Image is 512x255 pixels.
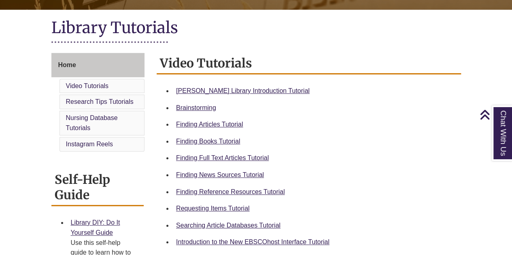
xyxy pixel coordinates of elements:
div: Guide Page Menu [51,53,145,153]
a: Library DIY: Do It Yourself Guide [71,219,120,236]
a: Finding News Sources Tutorial [176,171,264,178]
a: Video Tutorials [66,82,109,89]
a: Nursing Database Tutorials [66,114,118,132]
a: Back to Top [480,109,510,120]
h1: Library Tutorials [51,18,461,39]
span: Home [58,61,76,68]
a: Instagram Reels [66,141,113,148]
a: [PERSON_NAME] Library Introduction Tutorial [176,87,310,94]
a: Research Tips Tutorials [66,98,134,105]
a: Finding Books Tutorial [176,138,240,145]
a: Finding Articles Tutorial [176,121,243,128]
h2: Video Tutorials [157,53,461,74]
a: Searching Article Databases Tutorial [176,222,280,229]
a: Finding Reference Resources Tutorial [176,188,285,195]
a: Home [51,53,145,77]
h2: Self-Help Guide [51,169,144,206]
a: Introduction to the New EBSCOhost Interface Tutorial [176,238,329,245]
a: Requesting Items Tutorial [176,205,249,212]
a: Brainstorming [176,104,216,111]
a: Finding Full Text Articles Tutorial [176,154,269,161]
